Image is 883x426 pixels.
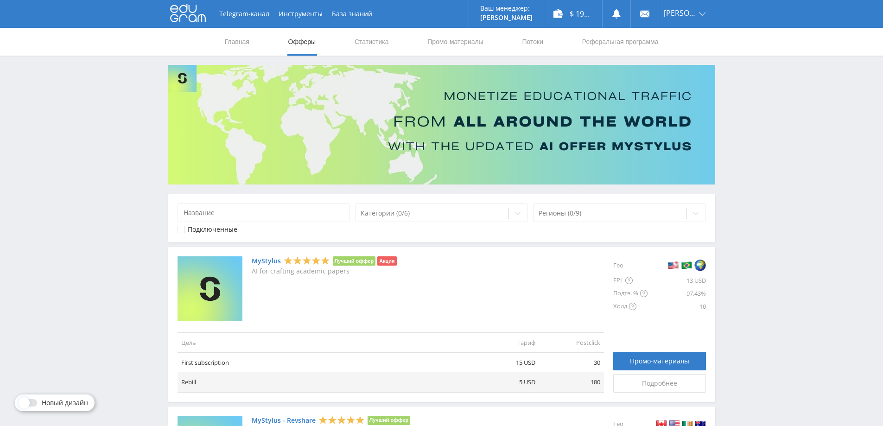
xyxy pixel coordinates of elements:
[521,28,544,56] a: Потоки
[252,267,397,275] p: AI for crafting academic papers
[224,28,250,56] a: Главная
[613,274,648,287] div: EPL
[178,256,242,321] img: MyStylus
[178,353,474,373] td: First subscription
[474,372,539,392] td: 5 USD
[426,28,484,56] a: Промо-материалы
[474,353,539,373] td: 15 USD
[252,417,316,424] a: MyStylus - Revshare
[252,257,281,265] a: MyStylus
[613,256,648,274] div: Гео
[368,416,411,425] li: Лучший оффер
[613,352,706,370] a: Промо-материалы
[354,28,390,56] a: Статистика
[168,65,715,184] img: Banner
[480,5,533,12] p: Ваш менеджер:
[664,9,696,17] span: [PERSON_NAME]
[188,226,237,233] div: Подключенные
[613,300,648,313] div: Холд
[648,287,706,300] div: 97.43%
[284,256,330,266] div: 5 Stars
[648,300,706,313] div: 10
[539,353,604,373] td: 30
[613,374,706,393] a: Подробнее
[642,380,677,387] span: Подробнее
[178,332,474,352] td: Цель
[318,415,365,425] div: 5 Stars
[480,14,533,21] p: [PERSON_NAME]
[581,28,660,56] a: Реферальная программа
[613,287,648,300] div: Подтв. %
[377,256,396,266] li: Акция
[333,256,376,266] li: Лучший оффер
[287,28,317,56] a: Офферы
[178,372,474,392] td: Rebill
[42,399,88,407] span: Новый дизайн
[539,372,604,392] td: 180
[539,332,604,352] td: Postclick
[648,274,706,287] div: 13 USD
[630,357,689,365] span: Промо-материалы
[178,203,350,222] input: Название
[474,332,539,352] td: Тариф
